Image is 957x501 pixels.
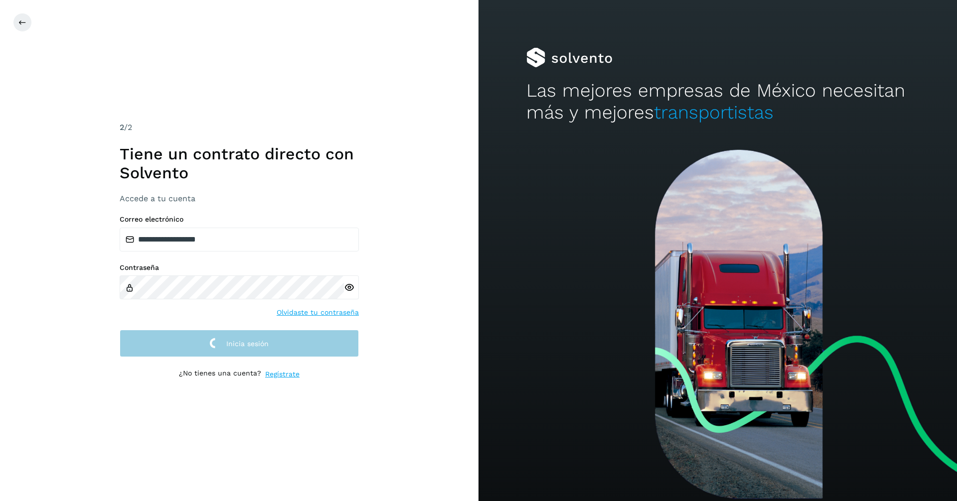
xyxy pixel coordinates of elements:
[120,122,359,133] div: /2
[120,330,359,357] button: Inicia sesión
[179,369,261,379] p: ¿No tienes una cuenta?
[265,369,300,379] a: Regístrate
[654,102,774,123] span: transportistas
[120,123,124,132] span: 2
[120,194,359,203] h3: Accede a tu cuenta
[226,340,269,347] span: Inicia sesión
[120,215,359,224] label: Correo electrónico
[120,263,359,272] label: Contraseña
[277,307,359,318] a: Olvidaste tu contraseña
[120,144,359,183] h1: Tiene un contrato directo con Solvento
[526,80,909,124] h2: Las mejores empresas de México necesitan más y mejores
